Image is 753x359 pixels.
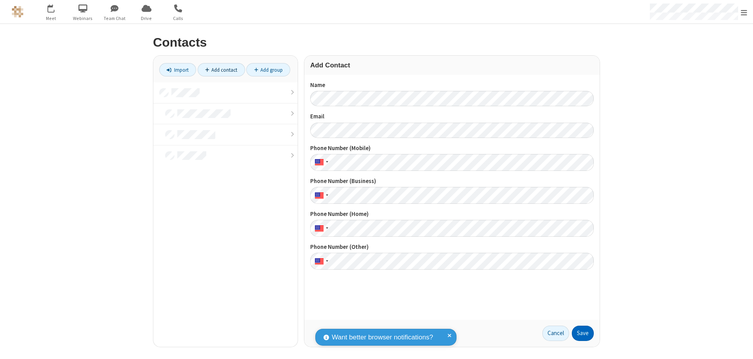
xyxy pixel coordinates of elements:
div: United States: + 1 [310,154,331,171]
label: Phone Number (Business) [310,177,594,186]
span: Drive [132,15,161,22]
button: Save [572,326,594,341]
span: Webinars [68,15,98,22]
label: Email [310,112,594,121]
div: United States: + 1 [310,187,331,204]
a: Import [159,63,196,76]
a: Add group [246,63,290,76]
span: Want better browser notifications? [332,332,433,343]
span: Team Chat [100,15,129,22]
div: United States: + 1 [310,253,331,270]
label: Phone Number (Home) [310,210,594,219]
img: QA Selenium DO NOT DELETE OR CHANGE [12,6,24,18]
label: Name [310,81,594,90]
div: 9 [53,4,58,10]
label: Phone Number (Mobile) [310,144,594,153]
a: Add contact [198,63,245,76]
a: Cancel [542,326,569,341]
label: Phone Number (Other) [310,243,594,252]
span: Meet [36,15,66,22]
h3: Add Contact [310,62,594,69]
span: Calls [164,15,193,22]
h2: Contacts [153,36,600,49]
div: United States: + 1 [310,220,331,237]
